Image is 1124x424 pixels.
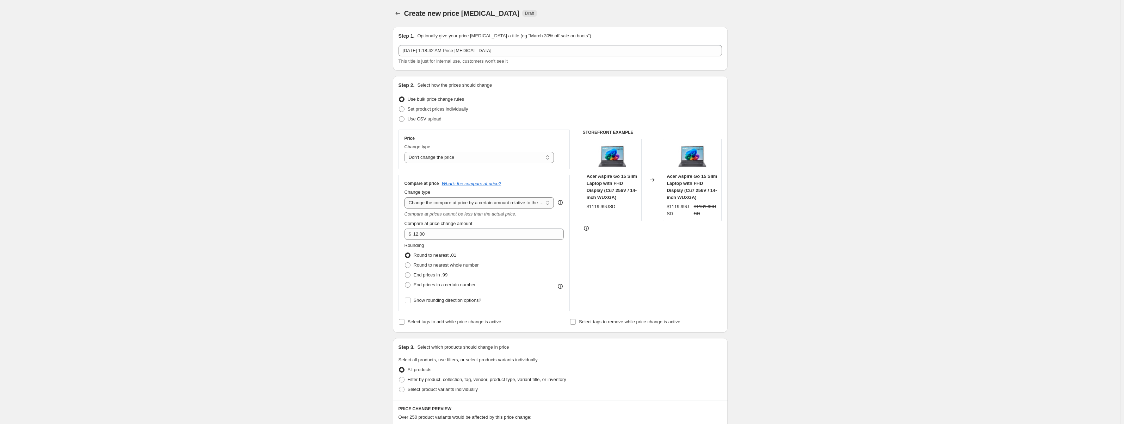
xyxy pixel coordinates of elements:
[678,143,706,171] img: 71_p3A4A-fL_80x.jpg
[399,406,722,412] h6: PRICE CHANGE PREVIEW
[414,272,448,278] span: End prices in .99
[404,243,424,248] span: Rounding
[414,282,476,287] span: End prices in a certain number
[417,32,591,39] p: Optionally give your price [MEDICAL_DATA] a title (eg "March 30% off sale on boots")
[408,96,464,102] span: Use bulk price change rules
[414,298,481,303] span: Show rounding direction options?
[694,204,716,216] span: $1131.99USD
[404,211,517,217] i: Compare at prices cannot be less than the actual price.
[408,387,478,392] span: Select product variants individually
[408,319,501,324] span: Select tags to add while price change is active
[399,414,532,420] span: Over 250 product variants would be affected by this price change:
[404,189,431,195] span: Change type
[587,174,637,200] span: Acer Aspire Go 15 Slim Laptop with FHD Display (Cu7 256V / 14-inch WUXGA)
[414,262,479,268] span: Round to nearest whole number
[404,10,520,17] span: Create new price [MEDICAL_DATA]
[393,8,403,18] button: Price change jobs
[667,174,717,200] span: Acer Aspire Go 15 Slim Laptop with FHD Display (Cu7 256V / 14-inch WUXGA)
[399,344,415,351] h2: Step 3.
[399,82,415,89] h2: Step 2.
[399,45,722,56] input: 30% off holiday sale
[408,116,441,121] span: Use CSV upload
[442,181,501,186] button: What's the compare at price?
[417,344,509,351] p: Select which products should change in price
[399,32,415,39] h2: Step 1.
[404,144,431,149] span: Change type
[404,181,439,186] h3: Compare at price
[399,357,538,362] span: Select all products, use filters, or select products variants individually
[404,221,473,226] span: Compare at price change amount
[399,58,508,64] span: This title is just for internal use, customers won't see it
[408,377,566,382] span: Filter by product, collection, tag, vendor, product type, variant title, or inventory
[413,229,553,240] input: 12.00
[417,82,492,89] p: Select how the prices should change
[667,204,689,216] span: $1119.99USD
[525,11,534,16] span: Draft
[408,367,432,372] span: All products
[409,231,411,237] span: $
[408,106,468,112] span: Set product prices individually
[414,252,456,258] span: Round to nearest .01
[557,199,564,206] div: help
[598,143,626,171] img: 71_p3A4A-fL_80x.jpg
[587,204,616,209] span: $1119.99USD
[583,130,722,135] h6: STOREFRONT EXAMPLE
[404,136,415,141] h3: Price
[579,319,680,324] span: Select tags to remove while price change is active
